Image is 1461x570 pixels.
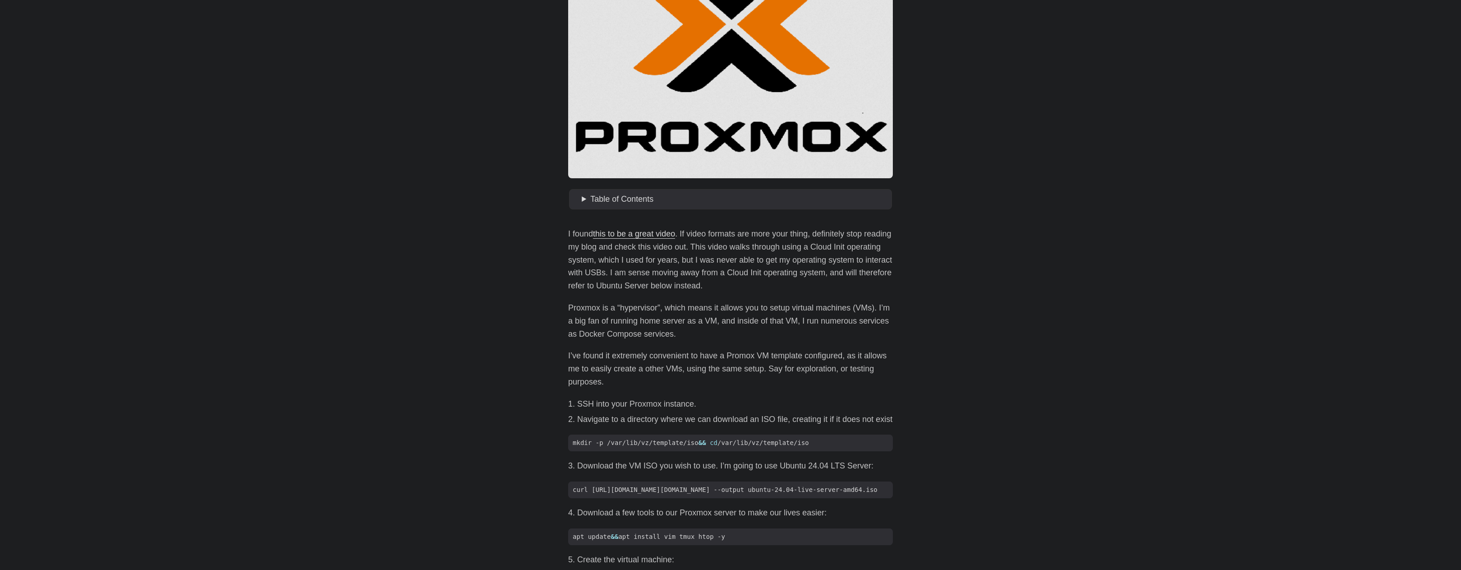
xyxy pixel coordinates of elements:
summary: Table of Contents [582,193,888,206]
p: I’ve found it extremely convenient to have a Promox VM template configured, as it allows me to ea... [568,349,893,388]
li: Navigate to a directory where we can download an ISO file, creating it if it does not exist [577,413,893,426]
span: Table of Contents [590,195,653,204]
p: Proxmox is a “hypervisor”, which means it allows you to setup virtual machines (VMs). I’m a big f... [568,301,893,340]
span: && [611,533,618,540]
li: Create the virtual machine: [577,553,893,566]
a: this to be a great video [593,229,675,238]
span: curl [URL][DOMAIN_NAME][DOMAIN_NAME] --output ubuntu-24.04-live-server-amd64.iso [568,485,882,495]
span: apt update apt install vim tmux htop -y [568,532,730,542]
span: mkdir -p /var/lib/vz/template/iso /var/lib/vz/template/iso [568,438,813,448]
span: cd [710,439,717,446]
span: && [698,439,706,446]
li: Download a few tools to our Proxmox server to make our lives easier: [577,506,893,519]
li: SSH into your Proxmox instance. [577,398,893,411]
p: I found . If video formats are more your thing, definitely stop reading my blog and check this vi... [568,227,893,292]
li: Download the VM ISO you wish to use. I’m going to use Ubuntu 24.04 LTS Server: [577,459,893,473]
